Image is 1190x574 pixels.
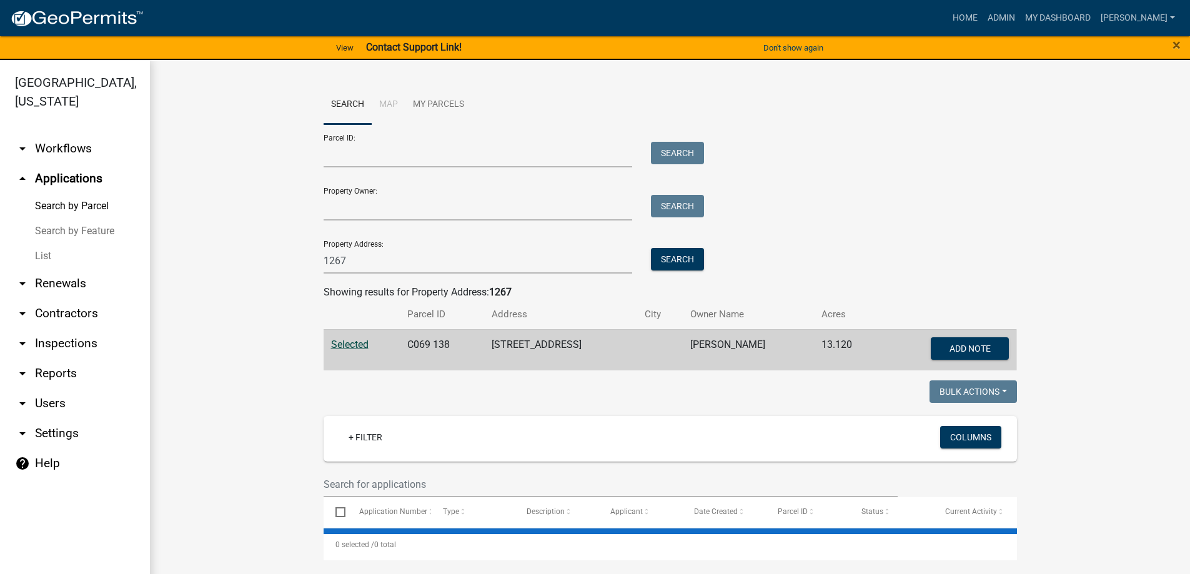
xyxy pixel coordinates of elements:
i: arrow_drop_down [15,396,30,411]
a: Home [948,6,983,30]
button: Columns [940,426,1001,448]
i: arrow_drop_down [15,366,30,381]
button: Search [651,195,704,217]
a: Admin [983,6,1020,30]
i: arrow_drop_down [15,426,30,441]
datatable-header-cell: Applicant [598,497,682,527]
datatable-header-cell: Type [431,497,515,527]
datatable-header-cell: Status [850,497,933,527]
span: Type [443,507,459,516]
span: Status [861,507,883,516]
span: Applicant [610,507,643,516]
a: Search [324,85,372,125]
input: Search for applications [324,472,898,497]
th: City [637,300,683,329]
button: Search [651,248,704,270]
a: View [331,37,359,58]
datatable-header-cell: Description [515,497,598,527]
td: [STREET_ADDRESS] [484,329,637,370]
a: My Parcels [405,85,472,125]
span: Application Number [359,507,427,516]
i: arrow_drop_up [15,171,30,186]
datatable-header-cell: Date Created [682,497,766,527]
span: × [1173,36,1181,54]
td: 13.120 [814,329,881,370]
a: + Filter [339,426,392,448]
th: Owner Name [683,300,814,329]
datatable-header-cell: Current Activity [933,497,1017,527]
span: Date Created [694,507,738,516]
a: Selected [331,339,369,350]
td: C069 138 [400,329,483,370]
i: arrow_drop_down [15,336,30,351]
span: Description [527,507,565,516]
button: Bulk Actions [930,380,1017,403]
button: Close [1173,37,1181,52]
button: Search [651,142,704,164]
i: arrow_drop_down [15,276,30,291]
span: Add Note [950,343,991,353]
i: arrow_drop_down [15,141,30,156]
th: Parcel ID [400,300,483,329]
a: [PERSON_NAME] [1096,6,1180,30]
i: arrow_drop_down [15,306,30,321]
span: Current Activity [945,507,997,516]
datatable-header-cell: Select [324,497,347,527]
datatable-header-cell: Application Number [347,497,431,527]
button: Add Note [931,337,1009,360]
datatable-header-cell: Parcel ID [766,497,850,527]
td: [PERSON_NAME] [683,329,814,370]
span: Parcel ID [778,507,808,516]
div: 0 total [324,529,1017,560]
strong: 1267 [489,286,512,298]
div: Showing results for Property Address: [324,285,1017,300]
th: Acres [814,300,881,329]
strong: Contact Support Link! [366,41,462,53]
th: Address [484,300,637,329]
i: help [15,456,30,471]
button: Don't show again [758,37,828,58]
span: 0 selected / [335,540,374,549]
a: My Dashboard [1020,6,1096,30]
